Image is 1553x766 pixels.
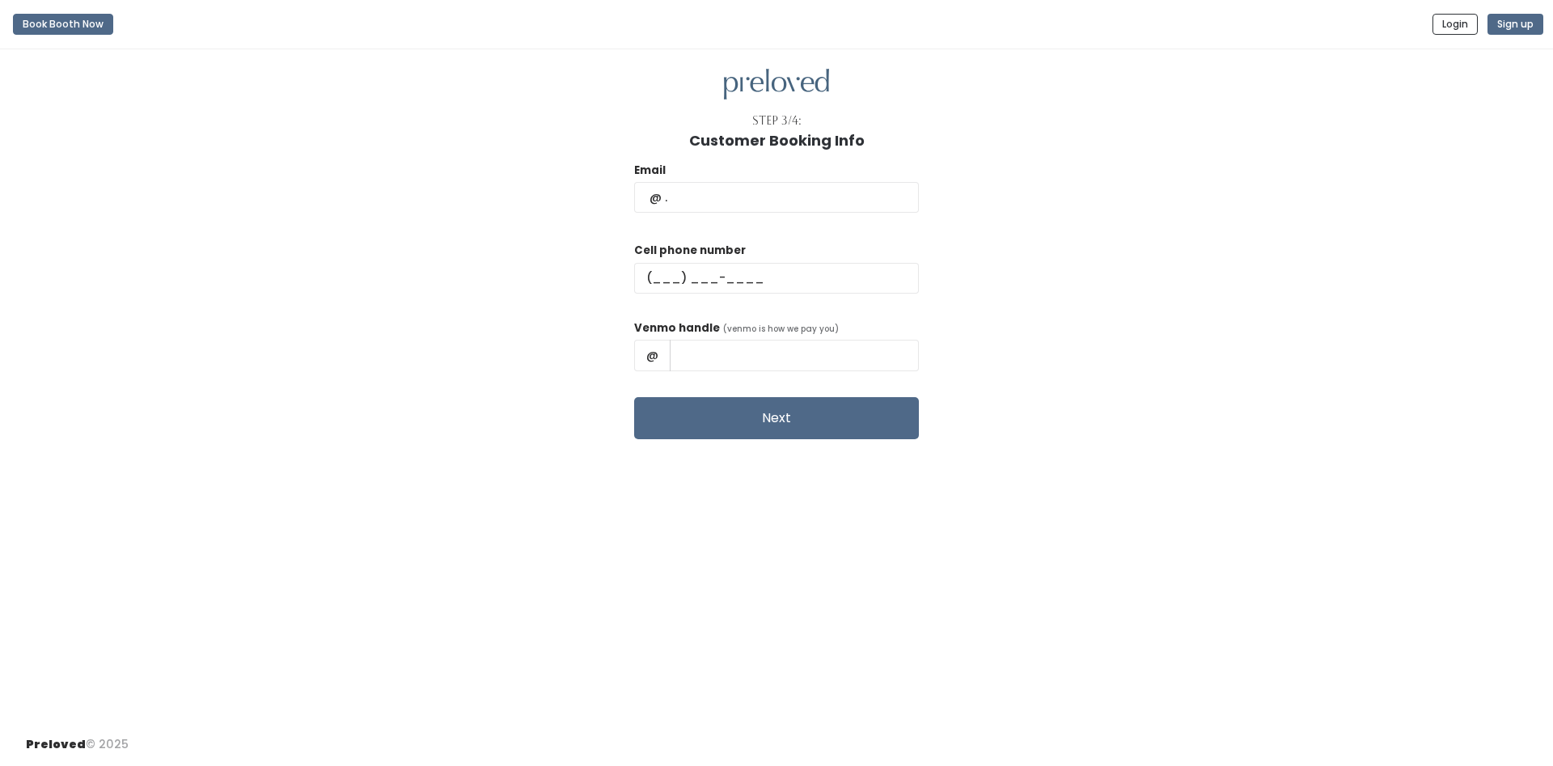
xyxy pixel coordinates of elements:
img: preloved logo [724,69,829,100]
label: Email [634,163,666,179]
span: @ [634,340,671,370]
input: (___) ___-____ [634,263,919,294]
div: © 2025 [26,723,129,753]
span: (venmo is how we pay you) [723,323,839,335]
button: Login [1432,14,1478,35]
label: Cell phone number [634,243,746,259]
div: Step 3/4: [752,112,802,129]
input: @ . [634,182,919,213]
button: Book Booth Now [13,14,113,35]
h1: Customer Booking Info [689,133,865,149]
label: Venmo handle [634,320,720,336]
button: Sign up [1487,14,1543,35]
a: Book Booth Now [13,6,113,42]
button: Next [634,397,919,439]
span: Preloved [26,736,86,752]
